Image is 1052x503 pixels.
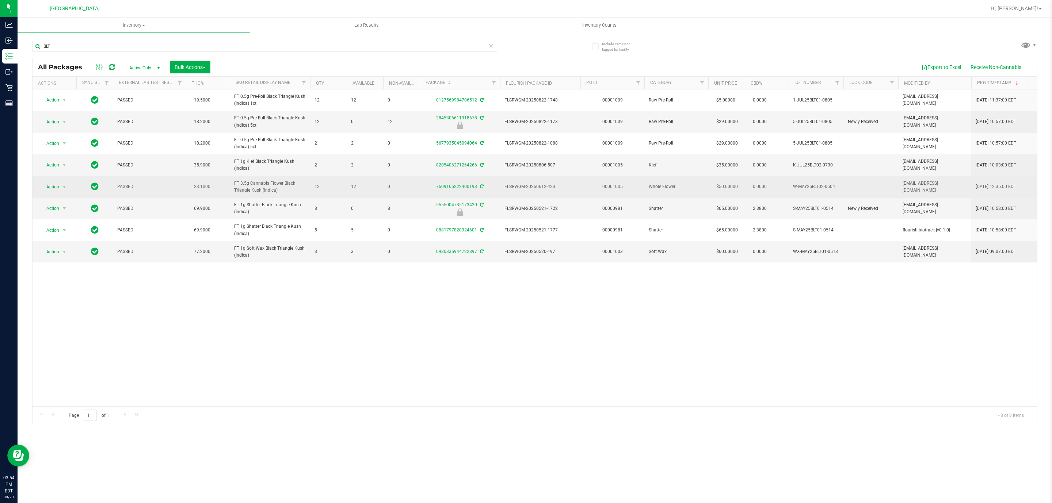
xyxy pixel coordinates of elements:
span: 5-JUL25BLT01-0805 [793,118,839,125]
span: FT 1g Shatter Black Triangle Kush (Indica) [234,201,306,215]
span: 12 [315,183,342,190]
span: Action [40,95,60,105]
span: 12 [351,97,379,104]
button: Receive Non-Cannabis [966,61,1026,73]
span: 1-JUL25BLT01-0805 [793,97,839,104]
span: FLSRWGM-20250521-1722 [504,205,576,212]
span: 18.2000 [190,138,214,149]
span: [EMAIL_ADDRESS][DOMAIN_NAME] [903,180,967,194]
span: $29.00000 [713,138,742,149]
span: Shatter [649,227,704,234]
span: [EMAIL_ADDRESS][DOMAIN_NAME] [903,245,967,259]
span: 0 [388,97,415,104]
span: In Sync [91,203,99,214]
span: Action [40,160,60,170]
span: All Packages [38,63,89,71]
span: 12 [388,118,415,125]
span: 0 [351,118,379,125]
span: [EMAIL_ADDRESS][DOMAIN_NAME] [903,201,967,215]
span: FLSRWGM-20250521-1777 [504,227,576,234]
a: Lot Number [794,80,821,85]
span: Raw Pre-Roll [649,140,704,147]
a: 2845306611918678 [436,115,477,120]
span: Inventory [18,22,250,28]
span: Action [40,203,60,214]
a: Filter [696,77,708,89]
a: CBD% [751,81,762,86]
span: [DATE] 10:57:00 EDT [976,118,1016,125]
span: Page of 1 [62,410,115,421]
span: In Sync [91,138,99,148]
span: WX-MAY25BLT01-0513 [793,248,839,255]
a: Sync Status [82,80,110,85]
span: 0 [388,248,415,255]
span: [EMAIL_ADDRESS][DOMAIN_NAME] [903,93,967,107]
span: In Sync [91,246,99,257]
span: PASSED [117,205,182,212]
span: Clear [488,41,493,50]
span: In Sync [91,160,99,170]
span: 19.5000 [190,95,214,105]
span: 2 [351,162,379,169]
span: In Sync [91,95,99,105]
span: Sync from Compliance System [479,249,484,254]
span: 3 [315,248,342,255]
span: select [60,138,69,149]
span: 2 [315,162,342,169]
span: Action [40,247,60,257]
a: 0930335944722897 [436,249,477,254]
a: 7609166222400193 [436,184,477,189]
span: select [60,117,69,127]
a: 00001009 [602,141,623,146]
a: Lock Code [849,80,873,85]
span: [GEOGRAPHIC_DATA] [50,5,100,12]
span: 2.3800 [749,203,770,214]
span: 23.1000 [190,181,214,192]
span: 5 [315,227,342,234]
span: PASSED [117,140,182,147]
input: Search Package ID, Item Name, SKU, Lot or Part Number... [32,41,497,52]
button: Bulk Actions [170,61,210,73]
span: 0.0000 [749,246,770,257]
span: [DATE] 11:37:00 EDT [976,97,1016,104]
input: 1 [84,410,97,421]
span: Bulk Actions [175,64,206,70]
a: 00001003 [602,249,623,254]
span: 8 [388,205,415,212]
a: 00001009 [602,119,623,124]
p: 09/23 [3,494,14,500]
span: 2.3800 [749,225,770,235]
span: FLSRWGM-20250612-423 [504,183,576,190]
span: Lab Results [344,22,389,28]
span: PASSED [117,97,182,104]
span: PASSED [117,183,182,190]
span: Action [40,117,60,127]
span: Include items not tagged for facility [602,41,639,52]
span: 0.0000 [749,160,770,170]
inline-svg: Inventory [5,53,13,60]
a: Category [650,80,672,85]
a: Filter [886,77,898,89]
span: FT 0.5g Pre-Roll Black Triangle Kush (Indica) 1ct [234,93,306,107]
span: Sync from Compliance System [479,141,484,146]
a: Modified By [904,81,930,86]
span: PASSED [117,248,182,255]
a: 0127569984706512 [436,97,477,103]
span: select [60,95,69,105]
span: 69.9000 [190,225,214,235]
span: In Sync [91,116,99,127]
span: Inventory Counts [572,22,626,28]
a: 5677935045094064 [436,141,477,146]
span: Sync from Compliance System [479,97,484,103]
span: 35.9000 [190,160,214,170]
div: Newly Received [419,208,501,216]
span: 1 - 8 of 8 items [989,410,1030,421]
span: Sync from Compliance System [479,162,484,168]
inline-svg: Inbound [5,37,13,44]
span: FT 0.5g Pre-Roll Black Triangle Kush (Indica) 5ct [234,115,306,128]
span: FLSRWGM-20250806-507 [504,162,576,169]
span: 0.0000 [749,181,770,192]
span: select [60,203,69,214]
inline-svg: Reports [5,100,13,107]
span: 12 [351,183,379,190]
